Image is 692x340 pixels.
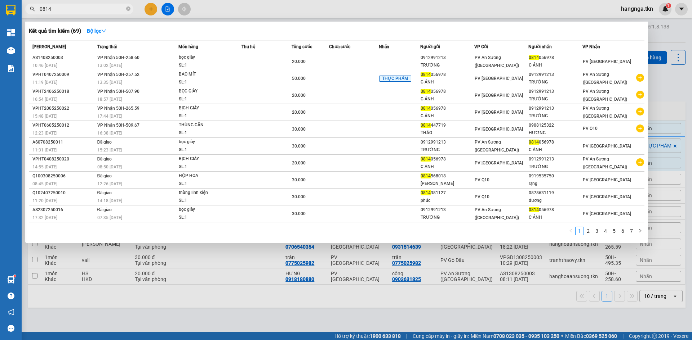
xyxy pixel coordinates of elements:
[421,155,474,163] div: 056978
[636,108,644,115] span: plus-circle
[421,123,431,128] span: 0814
[529,88,582,95] div: 0912991213
[126,6,130,11] span: close-circle
[583,126,598,131] span: PV Q10
[636,124,644,132] span: plus-circle
[179,155,233,163] div: BỊCH GIÀY
[636,227,644,235] li: Next Page
[97,173,112,178] span: Đã giao
[32,198,57,203] span: 11:20 [DATE]
[179,146,233,154] div: SL: 1
[97,164,122,169] span: 08:50 [DATE]
[97,207,112,212] span: Đã giao
[7,65,15,72] img: solution-icon
[529,78,582,86] div: TRƯỜNG
[610,227,618,235] li: 5
[32,63,57,68] span: 10:46 [DATE]
[32,155,95,163] div: VPHT0408250020
[475,55,519,68] span: PV An Sương ([GEOGRAPHIC_DATA])
[601,227,610,235] li: 4
[421,146,474,154] div: TRƯỜNG
[474,44,488,49] span: VP Gửi
[529,172,582,180] div: 0919535750
[529,180,582,187] div: rạng
[627,227,636,235] li: 7
[292,76,306,81] span: 50.000
[421,163,474,171] div: C ÁNH
[529,197,582,204] div: dương
[292,93,306,98] span: 20.000
[529,207,539,212] span: 0814
[636,227,644,235] button: right
[529,155,582,163] div: 0912991213
[475,177,489,182] span: PV Q10
[584,227,593,235] li: 2
[292,110,306,115] span: 20.000
[179,95,233,103] div: SL: 1
[97,97,122,102] span: 18:57 [DATE]
[529,55,539,60] span: 0814
[32,105,95,112] div: VPHT2005250022
[421,72,431,77] span: 0814
[97,44,117,49] span: Trạng thái
[421,206,474,214] div: 0912991213
[97,114,122,119] span: 17:44 [DATE]
[97,55,139,60] span: VP Nhận 50H-258.60
[97,148,122,153] span: 15:23 [DATE]
[97,80,122,85] span: 13:35 [DATE]
[329,44,350,49] span: Chưa cước
[529,71,582,78] div: 0912991213
[636,158,644,166] span: plus-circle
[29,27,81,35] h3: Kết quả tìm kiếm ( 69 )
[421,95,474,103] div: C ÁNH
[627,227,635,235] a: 7
[379,76,411,82] span: THỰC PHẨM
[292,127,306,132] span: 30.000
[87,28,106,34] strong: Bộ lọc
[97,215,122,220] span: 07:35 [DATE]
[32,80,57,85] span: 11:19 [DATE]
[421,112,474,120] div: C ÁNH
[593,227,601,235] a: 3
[8,293,14,299] span: question-circle
[179,163,233,171] div: SL: 1
[529,146,582,154] div: C ÁNH
[241,44,255,49] span: Thu hộ
[32,172,95,180] div: Q100308250006
[421,214,474,221] div: TRƯỜNG
[636,91,644,99] span: plus-circle
[421,78,474,86] div: C ÁNH
[618,227,627,235] li: 6
[7,47,15,54] img: warehouse-icon
[101,28,106,33] span: down
[421,139,474,146] div: 0912991213
[421,190,431,195] span: 0814
[97,123,139,128] span: VP Nhận 50H-509.67
[32,139,95,146] div: AS0708250011
[583,157,627,169] span: PV An Sương ([GEOGRAPHIC_DATA])
[475,160,523,166] span: PV [GEOGRAPHIC_DATA]
[179,78,233,86] div: SL: 1
[179,54,233,62] div: bọc giày
[421,180,474,187] div: [PERSON_NAME]
[292,211,306,216] span: 30.000
[529,163,582,171] div: TRƯỜNG
[421,89,431,94] span: 0814
[529,112,582,120] div: TRƯỜNG
[32,44,66,49] span: [PERSON_NAME]
[421,172,474,180] div: 568018
[292,44,312,49] span: Tổng cước
[528,44,552,49] span: Người nhận
[32,71,95,78] div: VPHT0407250009
[529,139,582,146] div: 056978
[97,131,122,136] span: 16:38 [DATE]
[576,227,584,235] a: 1
[32,88,95,95] div: VPHT2406250018
[97,157,112,162] span: Đã giao
[583,59,631,64] span: PV [GEOGRAPHIC_DATA]
[32,148,57,153] span: 11:31 [DATE]
[179,129,233,137] div: SL: 1
[179,189,233,197] div: thùng linh kiện
[583,194,631,199] span: PV [GEOGRAPHIC_DATA]
[8,325,14,332] span: message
